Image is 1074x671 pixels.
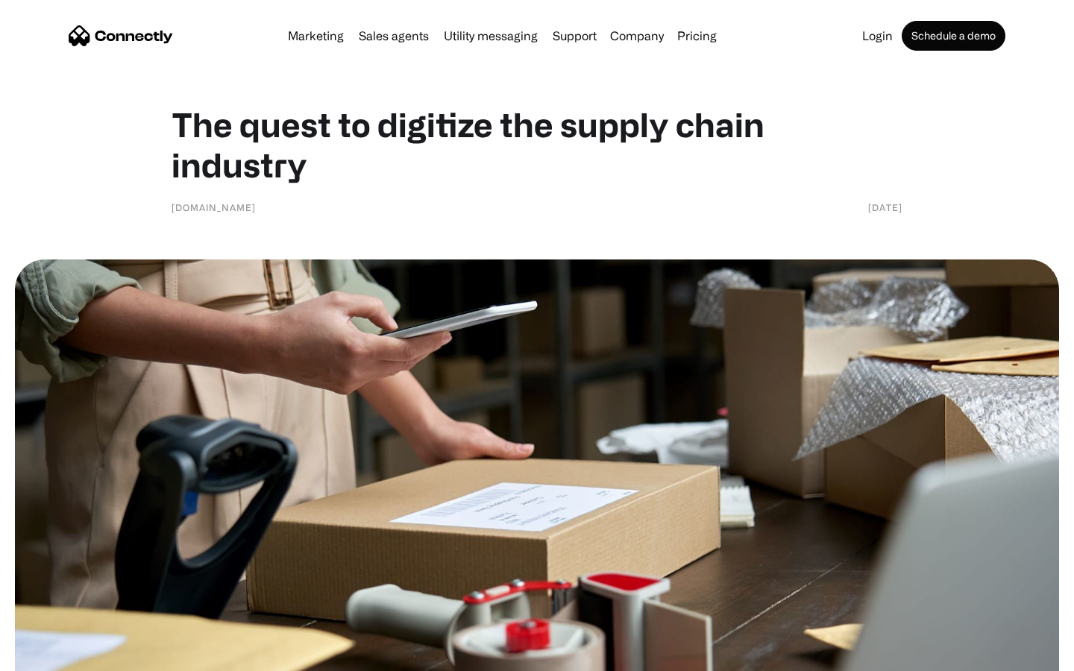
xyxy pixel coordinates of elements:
[172,200,256,215] div: [DOMAIN_NAME]
[438,30,544,42] a: Utility messaging
[30,645,89,666] ul: Language list
[282,30,350,42] a: Marketing
[353,30,435,42] a: Sales agents
[671,30,723,42] a: Pricing
[610,25,664,46] div: Company
[547,30,603,42] a: Support
[15,645,89,666] aside: Language selected: English
[902,21,1005,51] a: Schedule a demo
[868,200,902,215] div: [DATE]
[172,104,902,185] h1: The quest to digitize the supply chain industry
[856,30,899,42] a: Login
